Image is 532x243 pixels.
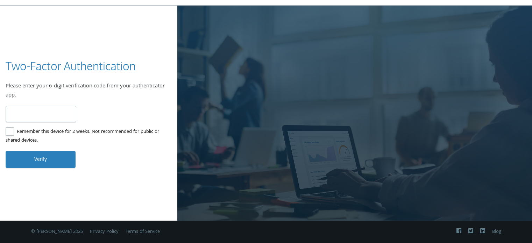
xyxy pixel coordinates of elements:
a: Terms of Service [126,228,160,236]
a: Blog [492,228,501,236]
h3: Two-Factor Authentication [6,58,136,74]
a: Privacy Policy [90,228,119,236]
span: © [PERSON_NAME] 2025 [31,228,83,236]
label: Remember this device for 2 weeks. Not recommended for public or shared devices. [6,128,166,145]
button: Verify [6,151,76,168]
div: Please enter your 6-digit verification code from your authenticator app. [6,82,172,100]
